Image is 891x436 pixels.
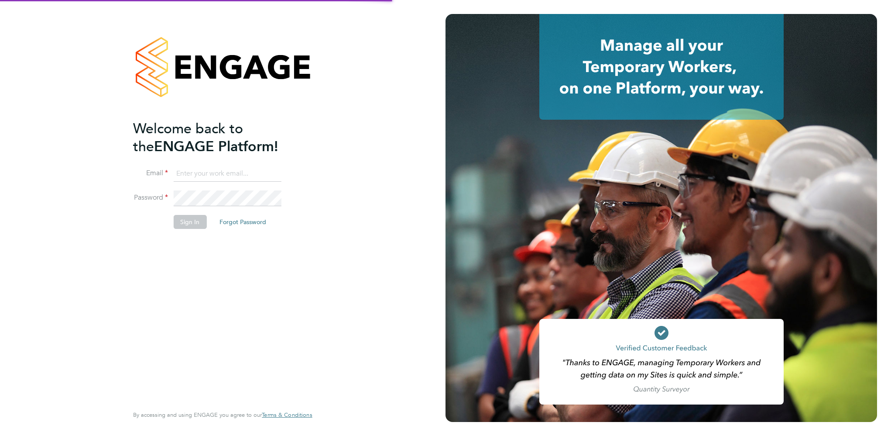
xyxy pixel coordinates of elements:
[133,411,312,419] span: By accessing and using ENGAGE you agree to our
[173,166,281,182] input: Enter your work email...
[173,215,206,229] button: Sign In
[262,412,312,419] a: Terms & Conditions
[133,120,303,156] h2: ENGAGE Platform!
[133,120,243,155] span: Welcome back to the
[133,169,168,178] label: Email
[212,215,273,229] button: Forgot Password
[133,193,168,202] label: Password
